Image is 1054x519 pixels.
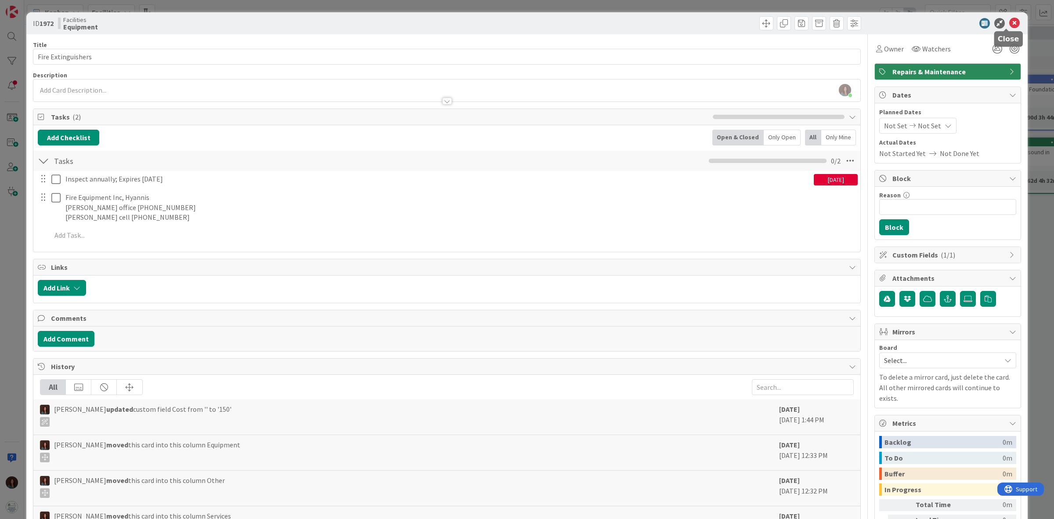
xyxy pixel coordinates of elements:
[54,439,240,462] span: [PERSON_NAME] this card into this column Equipment
[916,499,964,511] div: Total Time
[879,148,926,159] span: Not Started Yet
[779,475,854,501] div: [DATE] 12:32 PM
[18,1,40,12] span: Support
[884,120,907,131] span: Not Set
[65,192,854,203] p: Fire Equipment Inc, Hyannis
[40,19,54,28] b: 1972
[40,440,50,450] img: RF
[892,327,1005,337] span: Mirrors
[54,404,231,427] span: [PERSON_NAME] custom field Cost from '' to '150'
[998,35,1019,43] h5: Close
[33,49,861,65] input: type card name here...
[72,113,81,121] span: ( 2 )
[821,130,856,145] div: Only Mine
[764,130,801,145] div: Only Open
[752,379,854,395] input: Search...
[33,71,67,79] span: Description
[892,273,1005,283] span: Attachments
[779,440,800,449] b: [DATE]
[712,130,764,145] div: Open & Closed
[884,354,996,367] span: Select...
[779,439,854,466] div: [DATE] 12:33 PM
[1003,468,1012,480] div: 0m
[884,436,1003,448] div: Backlog
[51,112,708,122] span: Tasks
[65,212,854,222] p: [PERSON_NAME] cell [PHONE_NUMBER]
[38,280,86,296] button: Add Link
[879,219,909,235] button: Block
[63,23,98,30] b: Equipment
[51,262,845,272] span: Links
[40,476,50,486] img: RF
[892,250,1005,260] span: Custom Fields
[33,41,47,49] label: Title
[884,452,1003,464] div: To Do
[54,475,225,498] span: [PERSON_NAME] this card into this column Other
[38,331,94,347] button: Add Comment
[918,120,941,131] span: Not Set
[33,18,54,29] span: ID
[51,361,845,372] span: History
[40,405,50,414] img: RF
[892,173,1005,184] span: Block
[1003,452,1012,464] div: 0m
[839,84,851,96] img: OCY08dXc8IdnIpmaIgmOpY5pXBdHb5bl.jpg
[941,250,955,259] span: ( 1/1 )
[922,44,951,54] span: Watchers
[879,108,1016,117] span: Planned Dates
[879,191,901,199] label: Reason
[65,174,810,184] p: Inspect annually; Expires [DATE]
[831,156,841,166] span: 0 / 2
[106,476,128,485] b: moved
[779,405,800,414] b: [DATE]
[1003,436,1012,448] div: 0m
[63,16,98,23] span: Facilities
[65,203,854,213] p: [PERSON_NAME] office [PHONE_NUMBER]
[892,90,1005,100] span: Dates
[51,313,845,323] span: Comments
[106,440,128,449] b: moved
[38,130,99,145] button: Add Checklist
[884,468,1003,480] div: Buffer
[106,405,133,414] b: updated
[892,418,1005,428] span: Metrics
[940,148,979,159] span: Not Done Yet
[967,499,1012,511] div: 0m
[884,483,1003,496] div: In Progress
[51,153,249,169] input: Add Checklist...
[779,476,800,485] b: [DATE]
[814,174,858,185] div: [DATE]
[40,380,66,395] div: All
[779,404,854,430] div: [DATE] 1:44 PM
[879,372,1016,403] p: To delete a mirror card, just delete the card. All other mirrored cards will continue to exists.
[805,130,821,145] div: All
[879,345,897,351] span: Board
[879,138,1016,147] span: Actual Dates
[892,66,1005,77] span: Repairs & Maintenance
[884,44,904,54] span: Owner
